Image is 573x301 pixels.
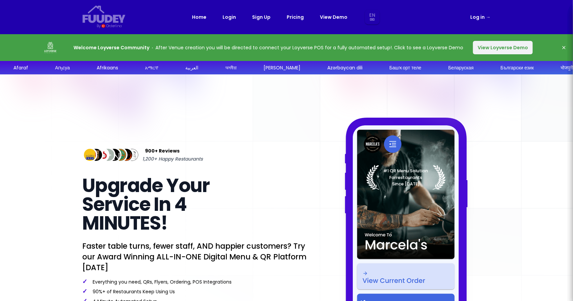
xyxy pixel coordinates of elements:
[263,64,300,71] div: [PERSON_NAME]
[83,5,126,23] svg: {/* Added fill="currentColor" here */} {/* This rectangle defines the background. Its explicit fi...
[83,241,308,273] p: Faster table turns, fewer staff, AND happier customers? Try our Award Winning ALL-IN-ONE Digital ...
[112,147,128,163] img: Review Img
[448,64,473,71] div: Беларуская
[144,64,158,71] div: አማርኛ
[471,13,491,21] a: Log in
[100,147,115,163] img: Review Img
[94,147,109,163] img: Review Img
[327,64,362,71] div: Azərbaycan dili
[74,44,149,51] strong: Welcome Loyverse Community
[125,147,140,163] img: Review Img
[83,147,98,163] img: Review Img
[106,23,122,29] div: Orderlina
[389,64,421,71] div: Башҡорт теле
[486,14,491,20] span: →
[473,41,533,54] button: View Loyverse Demo
[106,147,122,163] img: Review Img
[83,287,88,295] span: ✓
[74,44,463,52] p: After Venue creation you will be directed to connect your Loyverse POS for a fully automated setu...
[560,64,573,71] div: भोजपुरी
[54,64,69,71] div: Аҧсуа
[185,64,198,71] div: العربية
[88,147,103,163] img: Review Img
[83,278,308,285] p: Everything you need, QRs, Flyers, Ordering, POS Integrations
[83,288,308,295] p: 90%+ of Restaurants Keep Using Us
[225,64,236,71] div: অসমীয়া
[97,23,100,29] div: By
[287,13,304,21] a: Pricing
[142,155,203,163] span: 1,200+ Happy Restaurants
[13,64,28,71] div: Afaraf
[320,13,348,21] a: View Demo
[223,13,236,21] a: Login
[500,64,533,71] div: Български език
[96,64,117,71] div: Afrikaans
[83,277,88,286] span: ✓
[252,13,271,21] a: Sign Up
[118,147,134,163] img: Review Img
[83,172,210,236] span: Upgrade Your Service In 4 MINUTES!
[366,165,445,190] img: Laurel
[192,13,207,21] a: Home
[145,147,180,155] span: 900+ Reviews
